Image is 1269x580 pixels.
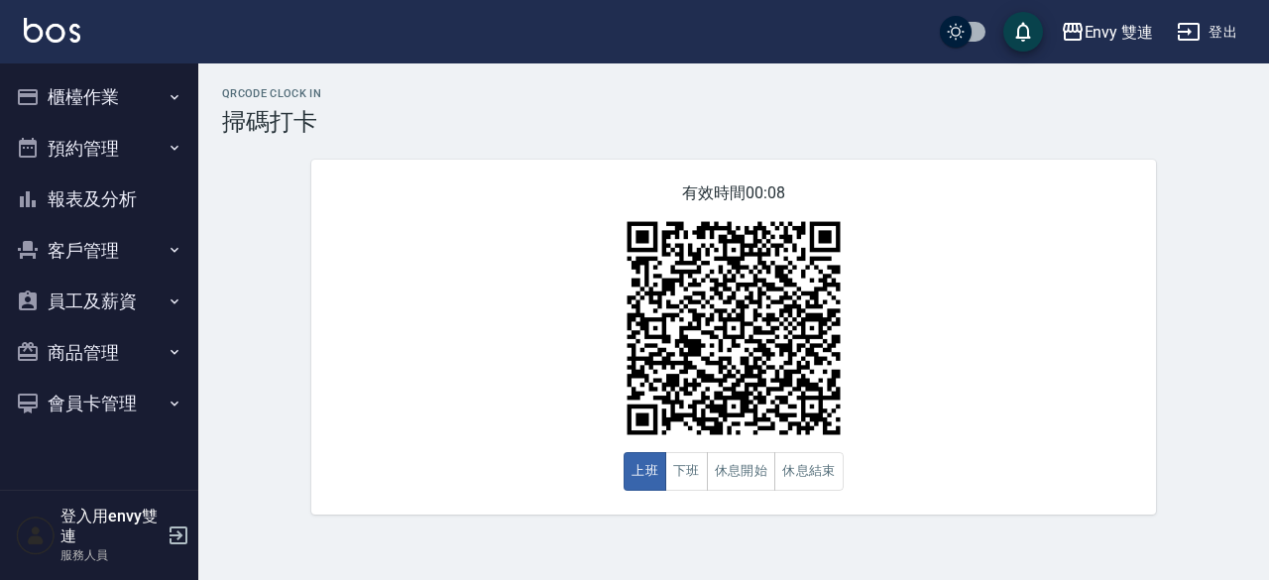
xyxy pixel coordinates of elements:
button: 會員卡管理 [8,378,190,429]
button: 櫃檯作業 [8,71,190,123]
h2: QRcode Clock In [222,87,1245,100]
button: 員工及薪資 [8,276,190,327]
p: 服務人員 [60,546,162,564]
div: Envy 雙連 [1085,20,1154,45]
button: 報表及分析 [8,174,190,225]
button: 休息開始 [707,452,776,491]
button: 商品管理 [8,327,190,379]
button: 上班 [624,452,666,491]
div: 有效時間 00:08 [311,160,1156,515]
button: Envy 雙連 [1053,12,1162,53]
button: 登出 [1169,14,1245,51]
button: save [1003,12,1043,52]
img: Person [16,516,56,555]
button: 下班 [665,452,708,491]
h3: 掃碼打卡 [222,108,1245,136]
button: 休息結束 [774,452,844,491]
img: Logo [24,18,80,43]
h5: 登入用envy雙連 [60,507,162,546]
button: 預約管理 [8,123,190,174]
button: 客戶管理 [8,225,190,277]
